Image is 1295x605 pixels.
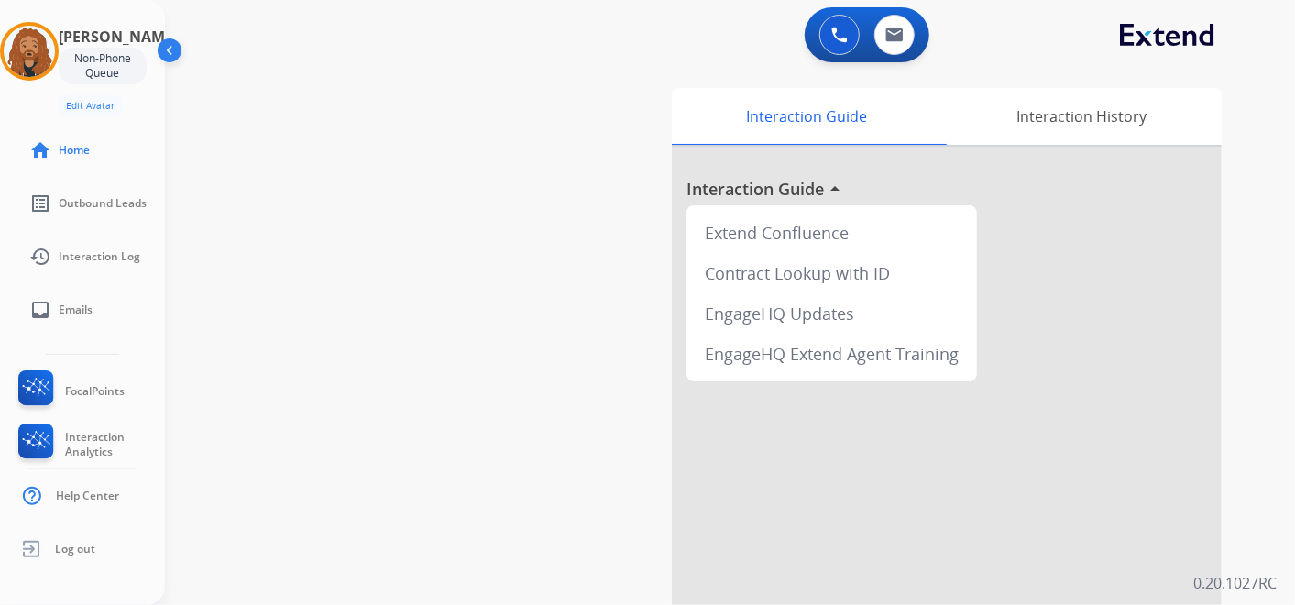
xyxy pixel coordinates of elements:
p: 0.20.1027RC [1193,572,1277,594]
div: Interaction History [942,88,1222,145]
mat-icon: home [29,139,51,161]
div: Contract Lookup with ID [694,253,970,293]
mat-icon: list_alt [29,192,51,214]
mat-icon: inbox [29,299,51,321]
span: Help Center [56,489,119,503]
span: Log out [55,542,95,556]
div: Extend Confluence [694,213,970,253]
mat-icon: history [29,246,51,268]
span: Outbound Leads [59,196,147,211]
span: Emails [59,302,93,317]
span: FocalPoints [65,384,125,399]
div: EngageHQ Updates [694,293,970,334]
h3: [PERSON_NAME] [59,26,178,48]
a: FocalPoints [15,370,125,412]
div: Non-Phone Queue [59,48,147,84]
button: Edit Avatar [59,95,122,116]
img: avatar [4,26,55,77]
span: Interaction Analytics [65,430,165,459]
div: EngageHQ Extend Agent Training [694,334,970,374]
a: Interaction Analytics [15,423,165,466]
div: Interaction Guide [672,88,942,145]
span: Interaction Log [59,249,140,264]
span: Home [59,143,90,158]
